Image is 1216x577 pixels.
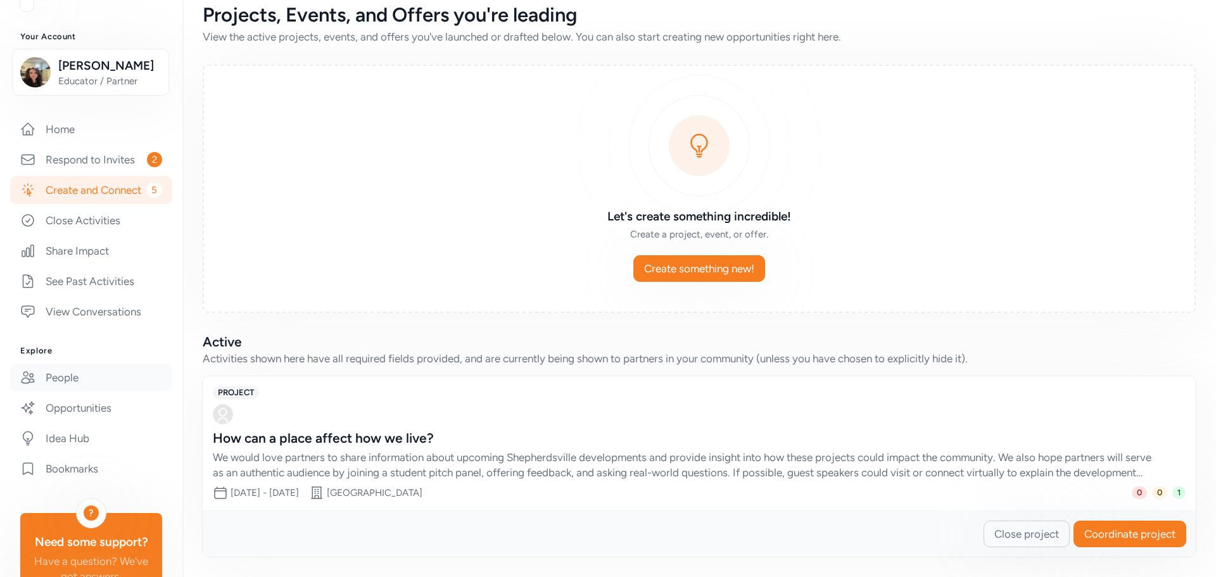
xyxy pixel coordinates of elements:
a: Share Impact [10,237,172,265]
div: View the active projects, events, and offers you've launched or drafted below. You can also start... [203,29,1196,44]
span: Create something new! [644,261,754,276]
span: 5 [146,182,162,198]
a: Opportunities [10,394,172,422]
span: PROJECT [213,386,259,399]
a: Respond to Invites2 [10,146,172,174]
div: How can a place affect how we live? [213,429,1160,447]
a: Bookmarks [10,455,172,483]
a: Create and Connect5 [10,176,172,204]
span: 1 [1172,486,1186,499]
a: See Past Activities [10,267,172,295]
div: Activities shown here have all required fields provided, and are currently being shown to partner... [203,351,1196,366]
a: People [10,364,172,391]
h2: Active [203,333,1196,351]
button: Coordinate project [1073,521,1186,547]
span: [PERSON_NAME] [58,57,161,75]
h3: Explore [20,346,162,356]
span: Coordinate project [1084,526,1175,542]
div: [GEOGRAPHIC_DATA] [327,486,422,499]
a: Home [10,115,172,143]
button: Create something new! [633,255,765,282]
a: Close Activities [10,206,172,234]
a: View Conversations [10,298,172,326]
span: [DATE] - [DATE] [231,487,299,498]
span: Educator / Partner [58,75,161,87]
span: Close project [994,526,1059,542]
h3: Your Account [20,32,162,42]
div: ? [84,505,99,521]
span: 2 [147,152,162,167]
a: Idea Hub [10,424,172,452]
div: Need some support? [30,533,152,551]
div: We would love partners to share information about upcoming Shepherdsville developments and provid... [213,450,1160,480]
span: 0 [1132,486,1147,499]
button: [PERSON_NAME]Educator / Partner [12,49,169,96]
div: Projects, Events, and Offers you're leading [203,4,1196,27]
div: Create a project, event, or offer. [517,228,882,241]
span: 0 [1152,486,1167,499]
button: Close project [984,521,1070,547]
img: Avatar [213,404,233,424]
h3: Let's create something incredible! [517,208,882,225]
